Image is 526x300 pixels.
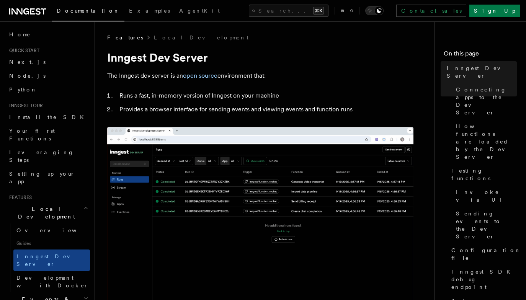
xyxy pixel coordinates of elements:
[107,34,143,41] span: Features
[456,188,517,204] span: Invoke via UI
[469,5,520,17] a: Sign Up
[117,104,413,115] li: Provides a browser interface for sending events and viewing events and function runs
[9,31,31,38] span: Home
[9,149,74,163] span: Leveraging Steps
[313,7,324,15] kbd: ⌘K
[9,128,55,142] span: Your first Functions
[249,5,328,17] button: Search...⌘K
[117,90,413,101] li: Runs a fast, in-memory version of Inngest on your machine
[6,194,32,201] span: Features
[456,210,517,240] span: Sending events to the Dev Server
[13,223,90,237] a: Overview
[456,122,517,161] span: How functions are loaded by the Dev Server
[448,164,517,185] a: Testing functions
[124,2,175,21] a: Examples
[107,70,413,81] p: The Inngest dev server is an environment that:
[6,205,83,220] span: Local Development
[9,73,46,79] span: Node.js
[154,34,248,41] a: Local Development
[456,86,517,116] span: Connecting apps to the Dev Server
[6,83,90,96] a: Python
[444,49,517,61] h4: On this page
[179,8,220,14] span: AgentKit
[453,185,517,207] a: Invoke via UI
[444,61,517,83] a: Inngest Dev Server
[448,243,517,265] a: Configuration file
[453,83,517,119] a: Connecting apps to the Dev Server
[9,59,46,65] span: Next.js
[453,207,517,243] a: Sending events to the Dev Server
[448,265,517,294] a: Inngest SDK debug endpoint
[6,47,39,54] span: Quick start
[57,8,120,14] span: Documentation
[6,124,90,145] a: Your first Functions
[183,72,217,79] a: open source
[6,28,90,41] a: Home
[6,110,90,124] a: Install the SDK
[13,237,90,249] span: Guides
[9,171,75,184] span: Setting up your app
[6,145,90,167] a: Leveraging Steps
[451,268,517,291] span: Inngest SDK debug endpoint
[6,202,90,223] button: Local Development
[13,249,90,271] a: Inngest Dev Server
[6,69,90,83] a: Node.js
[6,103,43,109] span: Inngest tour
[13,271,90,292] a: Development with Docker
[365,6,384,15] button: Toggle dark mode
[16,275,88,289] span: Development with Docker
[9,114,88,120] span: Install the SDK
[451,167,517,182] span: Testing functions
[453,119,517,164] a: How functions are loaded by the Dev Server
[52,2,124,21] a: Documentation
[129,8,170,14] span: Examples
[6,55,90,69] a: Next.js
[447,64,517,80] span: Inngest Dev Server
[175,2,224,21] a: AgentKit
[6,223,90,292] div: Local Development
[9,86,37,93] span: Python
[451,246,521,262] span: Configuration file
[6,167,90,188] a: Setting up your app
[16,227,95,233] span: Overview
[16,253,82,267] span: Inngest Dev Server
[396,5,466,17] a: Contact sales
[107,51,413,64] h1: Inngest Dev Server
